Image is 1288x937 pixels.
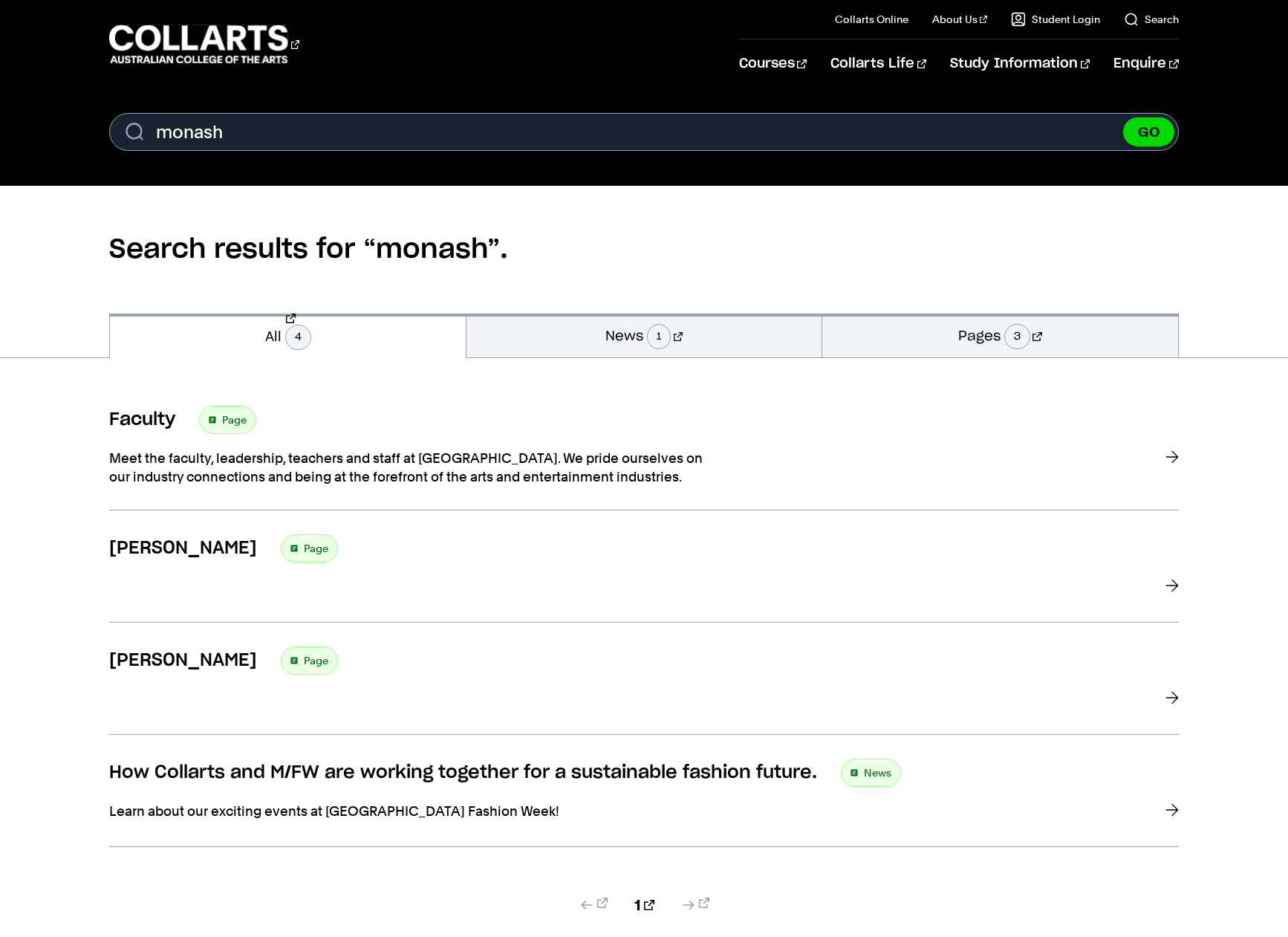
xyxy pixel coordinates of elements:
form: Search [109,113,1178,151]
a: 1 [634,895,654,915]
h3: [PERSON_NAME] [109,649,257,672]
a: News1 [466,314,822,357]
button: GO [1123,117,1174,146]
input: Enter Search Term [109,113,1178,151]
a: [PERSON_NAME] Page [109,534,1178,623]
h2: Search results for “monash”. [109,186,1178,314]
a: All4 [110,314,465,358]
span: Page [304,650,328,671]
a: Search [1124,12,1179,27]
h3: Faculty [109,409,175,431]
a: Faculty Page Meet the faculty, leadership, teachers and staff at [GEOGRAPHIC_DATA]. We pride ours... [109,406,1178,510]
span: Page [304,538,328,559]
span: 4 [285,325,311,350]
a: Courses [739,39,807,88]
a: Study Information [950,39,1090,88]
a: [PERSON_NAME] Page [109,646,1178,735]
p: Learn about our exciting events at [GEOGRAPHIC_DATA] Fashion Week! [109,802,703,820]
h3: How Collarts and M/FW are working together for a sustainable fashion future. [109,762,817,784]
a: Collarts Life [830,39,926,88]
a: Pages3 [822,314,1177,357]
span: News [864,762,891,783]
p: Meet the faculty, leadership, teachers and staff at [GEOGRAPHIC_DATA]. We pride ourselves on our ... [109,449,703,486]
span: 3 [1004,324,1030,349]
a: How Collarts and M/FW are working together for a sustainable fashion future. News Learn about our... [109,759,1178,847]
span: 1 [647,324,671,349]
span: Page [222,409,247,430]
a: Student Login [1011,12,1100,27]
a: Enquire [1113,39,1178,88]
div: Go to homepage [109,23,299,65]
a: About Us [932,12,987,27]
a: Collarts Online [835,12,908,27]
h3: [PERSON_NAME] [109,537,257,560]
